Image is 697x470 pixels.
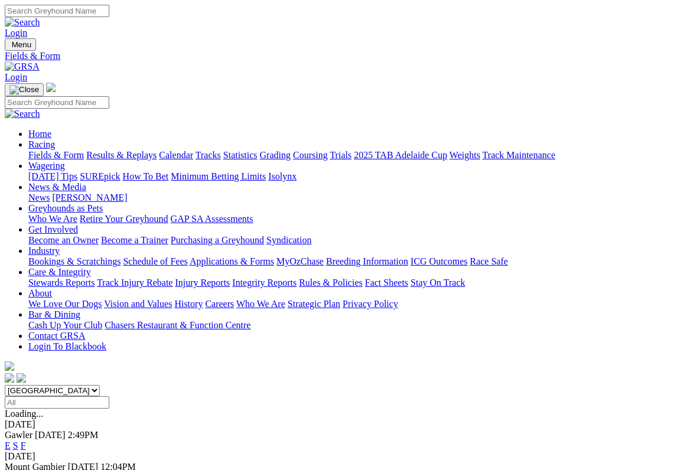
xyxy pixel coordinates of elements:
[12,40,31,49] span: Menu
[205,299,234,309] a: Careers
[104,299,172,309] a: Vision and Values
[330,150,351,160] a: Trials
[5,96,109,109] input: Search
[174,299,203,309] a: History
[86,150,157,160] a: Results & Replays
[52,192,127,203] a: [PERSON_NAME]
[5,61,40,72] img: GRSA
[28,139,55,149] a: Racing
[5,430,32,440] span: Gawler
[123,171,169,181] a: How To Bet
[266,235,311,245] a: Syndication
[28,214,77,224] a: Who We Are
[5,373,14,383] img: facebook.svg
[190,256,274,266] a: Applications & Forms
[28,331,85,341] a: Contact GRSA
[293,150,328,160] a: Coursing
[28,182,86,192] a: News & Media
[470,256,507,266] a: Race Safe
[28,267,91,277] a: Care & Integrity
[260,150,291,160] a: Grading
[9,85,39,94] img: Close
[343,299,398,309] a: Privacy Policy
[28,320,692,331] div: Bar & Dining
[326,256,408,266] a: Breeding Information
[28,161,65,171] a: Wagering
[28,214,692,224] div: Greyhounds as Pets
[5,440,11,451] a: E
[28,278,95,288] a: Stewards Reports
[5,396,109,409] input: Select date
[299,278,363,288] a: Rules & Policies
[365,278,408,288] a: Fact Sheets
[175,278,230,288] a: Injury Reports
[268,171,297,181] a: Isolynx
[28,235,99,245] a: Become an Owner
[28,278,692,288] div: Care & Integrity
[223,150,258,160] a: Statistics
[28,129,51,139] a: Home
[5,451,692,462] div: [DATE]
[171,235,264,245] a: Purchasing a Greyhound
[80,214,168,224] a: Retire Your Greyhound
[5,361,14,371] img: logo-grsa-white.png
[46,83,56,92] img: logo-grsa-white.png
[101,235,168,245] a: Become a Trainer
[5,38,36,51] button: Toggle navigation
[171,214,253,224] a: GAP SA Assessments
[13,440,18,451] a: S
[5,28,27,38] a: Login
[28,203,103,213] a: Greyhounds as Pets
[411,278,465,288] a: Stay On Track
[28,150,84,160] a: Fields & Form
[232,278,297,288] a: Integrity Reports
[288,299,340,309] a: Strategic Plan
[5,109,40,119] img: Search
[450,150,480,160] a: Weights
[123,256,187,266] a: Schedule of Fees
[28,320,102,330] a: Cash Up Your Club
[28,235,692,246] div: Get Involved
[236,299,285,309] a: Who We Are
[5,419,692,430] div: [DATE]
[28,341,106,351] a: Login To Blackbook
[80,171,120,181] a: SUREpick
[411,256,467,266] a: ICG Outcomes
[5,83,44,96] button: Toggle navigation
[28,246,60,256] a: Industry
[28,224,78,234] a: Get Involved
[5,51,692,61] a: Fields & Form
[5,72,27,82] a: Login
[17,373,26,383] img: twitter.svg
[28,299,102,309] a: We Love Our Dogs
[68,430,99,440] span: 2:49PM
[28,256,692,267] div: Industry
[483,150,555,160] a: Track Maintenance
[28,309,80,319] a: Bar & Dining
[28,192,692,203] div: News & Media
[5,17,40,28] img: Search
[105,320,250,330] a: Chasers Restaurant & Function Centre
[196,150,221,160] a: Tracks
[354,150,447,160] a: 2025 TAB Adelaide Cup
[5,409,43,419] span: Loading...
[28,192,50,203] a: News
[276,256,324,266] a: MyOzChase
[28,288,52,298] a: About
[28,256,120,266] a: Bookings & Scratchings
[28,171,77,181] a: [DATE] Tips
[21,440,26,451] a: F
[97,278,172,288] a: Track Injury Rebate
[28,171,692,182] div: Wagering
[28,150,692,161] div: Racing
[5,5,109,17] input: Search
[159,150,193,160] a: Calendar
[35,430,66,440] span: [DATE]
[28,299,692,309] div: About
[171,171,266,181] a: Minimum Betting Limits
